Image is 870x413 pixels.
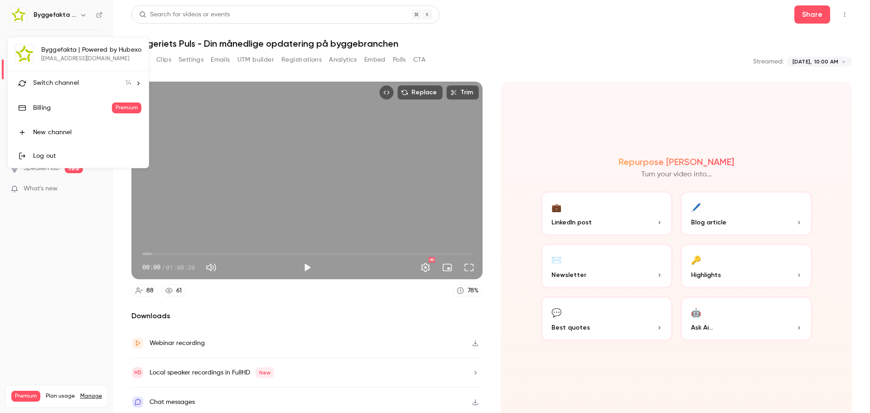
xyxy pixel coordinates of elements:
div: New channel [33,128,141,137]
div: Log out [33,151,141,160]
div: Billing [33,103,112,112]
span: Premium [112,102,141,113]
span: Switch channel [33,78,79,88]
span: 14 [126,78,131,88]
